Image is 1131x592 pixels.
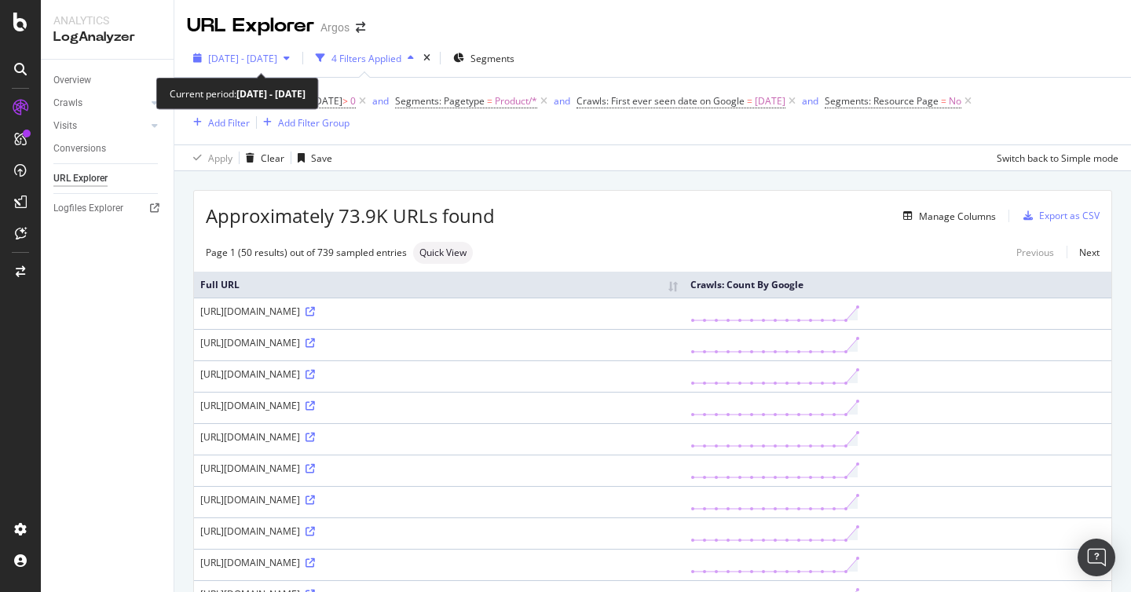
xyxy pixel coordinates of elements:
div: arrow-right-arrow-left [356,22,365,33]
div: Manage Columns [919,210,996,223]
button: Apply [187,145,232,170]
span: Segments: Resource Page [825,94,939,108]
button: Add Filter [187,113,250,132]
button: Clear [240,145,284,170]
a: URL Explorer [53,170,163,187]
div: [URL][DOMAIN_NAME] [200,524,678,538]
th: Full URL: activate to sort column ascending [194,272,684,298]
div: [URL][DOMAIN_NAME] [200,367,678,381]
div: [URL][DOMAIN_NAME] [200,336,678,349]
div: Visits [53,118,77,134]
span: = [747,94,752,108]
div: [URL][DOMAIN_NAME] [200,399,678,412]
a: Crawls [53,95,147,111]
span: = [941,94,946,108]
button: and [554,93,570,108]
span: > [342,94,348,108]
button: Export as CSV [1017,203,1100,228]
div: Logfiles Explorer [53,200,123,217]
a: Visits [53,118,147,134]
div: [URL][DOMAIN_NAME] [200,493,678,506]
div: Save [311,152,332,165]
span: = [487,94,492,108]
a: Overview [53,72,163,89]
div: Overview [53,72,91,89]
span: On [DATE] [297,94,342,108]
span: Approximately 73.9K URLs found [206,203,495,229]
button: Switch back to Simple mode [990,145,1118,170]
a: Next [1067,241,1100,264]
span: [DATE] [755,90,785,112]
div: and [802,94,818,108]
div: Add Filter Group [278,116,350,130]
div: URL Explorer [53,170,108,187]
button: Save [291,145,332,170]
div: Conversions [53,141,106,157]
div: Page 1 (50 results) out of 739 sampled entries [206,246,407,259]
div: and [372,94,389,108]
div: Open Intercom Messenger [1078,539,1115,576]
div: 4 Filters Applied [331,52,401,65]
span: Quick View [419,248,467,258]
div: and [554,94,570,108]
div: Apply [208,152,232,165]
div: Export as CSV [1039,209,1100,222]
button: 4 Filters Applied [309,46,420,71]
button: and [372,93,389,108]
div: [URL][DOMAIN_NAME] [200,305,678,318]
button: Manage Columns [897,206,996,225]
div: [URL][DOMAIN_NAME] [200,462,678,475]
button: [DATE] - [DATE] [187,46,296,71]
span: Crawls: First ever seen date on Google [576,94,745,108]
b: [DATE] - [DATE] [236,87,306,100]
div: times [420,50,434,66]
div: Clear [261,152,284,165]
span: No [949,90,961,112]
div: [URL][DOMAIN_NAME] [200,430,678,444]
div: Switch back to Simple mode [997,152,1118,165]
button: and [802,93,818,108]
div: Analytics [53,13,161,28]
div: Current period: [170,85,306,103]
div: Add Filter [208,116,250,130]
span: Product/* [495,90,537,112]
span: Segments [470,52,514,65]
div: LogAnalyzer [53,28,161,46]
div: Argos [320,20,350,35]
div: [URL][DOMAIN_NAME] [200,556,678,569]
span: [DATE] - [DATE] [208,52,277,65]
div: URL Explorer [187,13,314,39]
div: Crawls [53,95,82,111]
a: Conversions [53,141,163,157]
div: neutral label [413,242,473,264]
a: Logfiles Explorer [53,200,163,217]
span: Segments: Pagetype [395,94,485,108]
button: Add Filter Group [257,113,350,132]
span: 0 [350,90,356,112]
button: Segments [447,46,521,71]
th: Crawls: Count By Google [684,272,1111,298]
